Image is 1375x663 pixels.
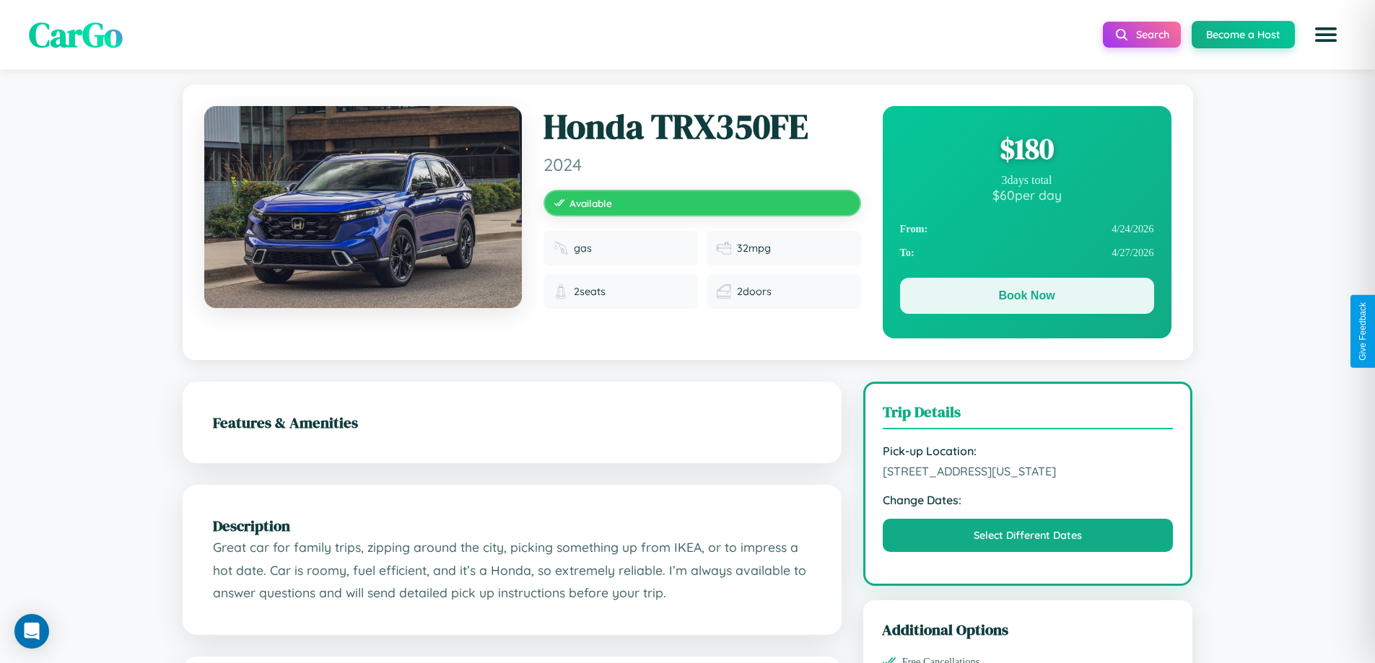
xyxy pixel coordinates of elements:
[900,217,1154,241] div: 4 / 24 / 2026
[883,401,1174,429] h3: Trip Details
[213,515,811,536] h2: Description
[29,11,123,58] span: CarGo
[737,242,771,255] span: 32 mpg
[1136,28,1169,41] span: Search
[900,174,1154,187] div: 3 days total
[1192,21,1295,48] button: Become a Host
[883,493,1174,507] strong: Change Dates:
[569,197,612,209] span: Available
[883,519,1174,552] button: Select Different Dates
[900,247,915,259] strong: To:
[544,106,861,148] h1: Honda TRX350FE
[14,614,49,649] div: Open Intercom Messenger
[1358,302,1368,361] div: Give Feedback
[882,619,1174,640] h3: Additional Options
[717,241,731,255] img: Fuel efficiency
[900,223,928,235] strong: From:
[1306,14,1346,55] button: Open menu
[883,464,1174,478] span: [STREET_ADDRESS][US_STATE]
[554,284,568,299] img: Seats
[213,536,811,605] p: Great car for family trips, zipping around the city, picking something up from IKEA, or to impres...
[717,284,731,299] img: Doors
[554,241,568,255] img: Fuel type
[900,187,1154,203] div: $ 60 per day
[213,412,811,433] h2: Features & Amenities
[574,285,606,298] span: 2 seats
[204,106,522,308] img: Honda TRX350FE 2024
[1103,22,1181,48] button: Search
[574,242,592,255] span: gas
[900,278,1154,314] button: Book Now
[883,444,1174,458] strong: Pick-up Location:
[900,129,1154,168] div: $ 180
[544,154,861,175] span: 2024
[900,241,1154,265] div: 4 / 27 / 2026
[737,285,772,298] span: 2 doors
